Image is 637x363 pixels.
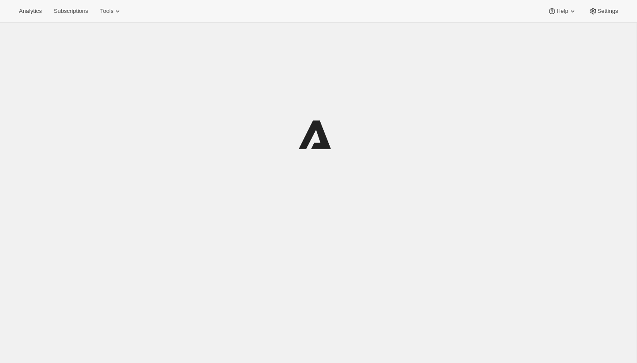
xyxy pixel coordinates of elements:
button: Settings [584,5,623,17]
button: Help [543,5,582,17]
span: Settings [598,8,618,15]
span: Subscriptions [54,8,88,15]
span: Help [556,8,568,15]
button: Subscriptions [49,5,93,17]
button: Analytics [14,5,47,17]
span: Tools [100,8,113,15]
button: Tools [95,5,127,17]
span: Analytics [19,8,42,15]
